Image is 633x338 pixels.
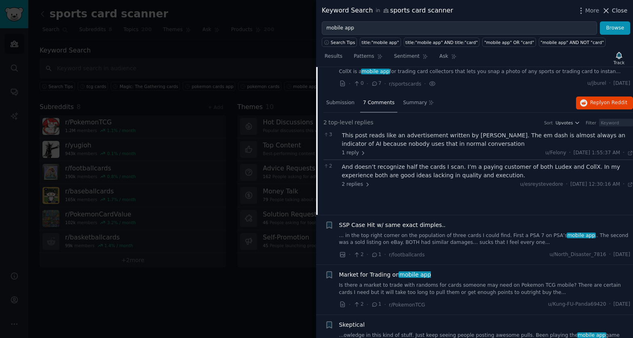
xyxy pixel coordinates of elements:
[384,250,386,259] span: ·
[403,99,427,107] span: Summary
[424,80,426,88] span: ·
[567,233,596,238] span: mobile app
[555,120,580,126] button: Upvotes
[323,163,338,170] span: 2
[367,250,368,259] span: ·
[389,252,425,258] span: r/footballcards
[367,300,368,309] span: ·
[614,251,630,258] span: [DATE]
[609,251,611,258] span: ·
[614,301,630,308] span: [DATE]
[602,6,627,15] button: Close
[540,40,604,45] div: "mobile app" AND NOT "card"
[574,149,620,157] span: [DATE] 1:55:37 AM
[555,120,573,126] span: Upvotes
[437,50,460,67] a: Ask
[404,38,480,47] a: title:"mobile app" AND title:"card"
[586,120,596,126] div: Filter
[349,300,350,309] span: ·
[360,38,401,47] a: title:"mobile app"
[339,282,631,296] a: Is there a market to trade with randoms for cards someone may need on Pokemon TCG mobile? There a...
[623,149,625,157] span: ·
[439,53,448,60] span: Ask
[342,149,366,157] span: 1 reply
[326,99,354,107] span: Submission
[389,81,421,87] span: r/sportscards
[325,53,342,60] span: Results
[371,301,381,308] span: 1
[339,68,631,76] a: CollX is amobile appfor trading card collectors that lets you snap a photo of any sports or tradi...
[349,80,350,88] span: ·
[399,271,432,278] span: mobile app
[367,80,368,88] span: ·
[371,251,381,258] span: 1
[604,100,627,105] span: on Reddit
[391,50,431,67] a: Sentiment
[550,251,606,258] span: u/North_Disaster_7816
[585,6,599,15] span: More
[339,321,365,329] a: Skeptical
[353,80,363,87] span: 0
[570,181,620,188] span: [DATE] 12:30:16 AM
[384,300,386,309] span: ·
[576,97,633,109] button: Replyon Reddit
[376,7,380,15] span: in
[609,80,611,87] span: ·
[354,118,373,127] span: replies
[323,118,327,127] span: 2
[548,301,606,308] span: u/Kung-FU-Panda69420
[339,232,631,246] a: ... in the top right corner on the population of three cards I could find. First a PSA 7 on PSA’s...
[339,221,446,229] a: SSP Case Hit w/ same exact dimples..
[323,131,338,139] span: 3
[371,80,381,87] span: 7
[322,50,345,67] a: Results
[331,40,355,45] span: Search Tips
[328,118,353,127] span: top-level
[484,40,534,45] div: "mobile app" OR "card"
[342,181,370,188] span: 2 replies
[361,69,390,74] span: mobile app
[577,6,599,15] button: More
[353,251,363,258] span: 2
[384,80,386,88] span: ·
[614,80,630,87] span: [DATE]
[405,40,478,45] div: title:"mobile app" AND title:"card"
[339,271,431,279] span: Market for Trading on
[577,332,606,338] span: mobile app
[339,271,431,279] a: Market for Trading onmobile app
[349,250,350,259] span: ·
[614,60,625,65] div: Track
[322,6,453,16] div: Keyword Search sports card scanner
[482,38,536,47] a: "mobile app" OR "card"
[322,21,597,35] input: Try a keyword related to your business
[389,302,425,308] span: r/PokemonTCG
[545,150,566,155] span: u/Felony
[611,50,627,67] button: Track
[363,99,395,107] span: 7 Comments
[590,99,627,107] span: Reply
[599,119,633,127] input: Keyword
[609,301,611,308] span: ·
[569,149,571,157] span: ·
[600,21,630,35] button: Browse
[623,181,625,188] span: ·
[587,80,606,87] span: u/jburel
[322,38,357,47] button: Search Tips
[544,120,553,126] div: Sort
[354,53,374,60] span: Patterns
[539,38,606,47] a: "mobile app" AND NOT "card"
[351,50,385,67] a: Patterns
[566,181,568,188] span: ·
[353,301,363,308] span: 2
[394,53,420,60] span: Sentiment
[520,181,563,187] span: u/esreystevedore
[612,6,627,15] span: Close
[362,40,399,45] div: title:"mobile app"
